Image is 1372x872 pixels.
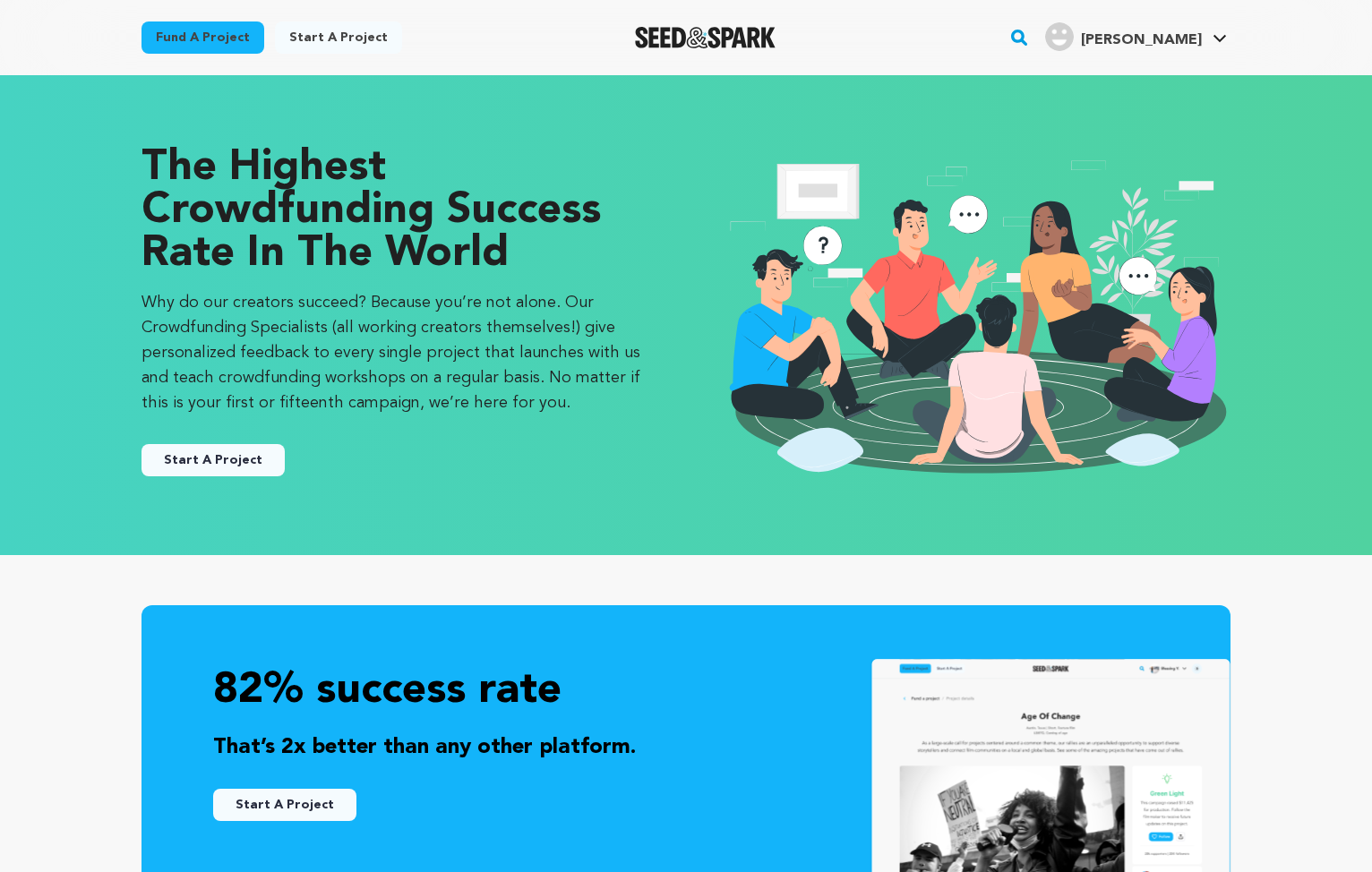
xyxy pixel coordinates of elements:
button: Start A Project [213,789,356,821]
p: Why do our creators succeed? Because you’re not alone. Our Crowdfunding Specialists (all working ... [141,290,650,415]
div: Archer E.'s Profile [1045,22,1202,51]
span: [PERSON_NAME] [1081,33,1202,47]
img: seedandspark start project illustration image [722,147,1231,483]
p: 82% success rate [213,663,1159,721]
p: The Highest Crowdfunding Success Rate in the World [141,147,650,276]
a: Fund a project [141,21,264,54]
img: Seed&Spark Logo Dark Mode [635,27,776,48]
img: user.png [1045,22,1074,51]
a: Archer E.'s Profile [1042,19,1231,51]
a: Start a project [275,21,402,54]
span: Archer E.'s Profile [1042,19,1231,56]
p: That’s 2x better than any other platform. [213,731,1159,764]
a: Seed&Spark Homepage [635,27,776,48]
button: Start A Project [141,444,285,476]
